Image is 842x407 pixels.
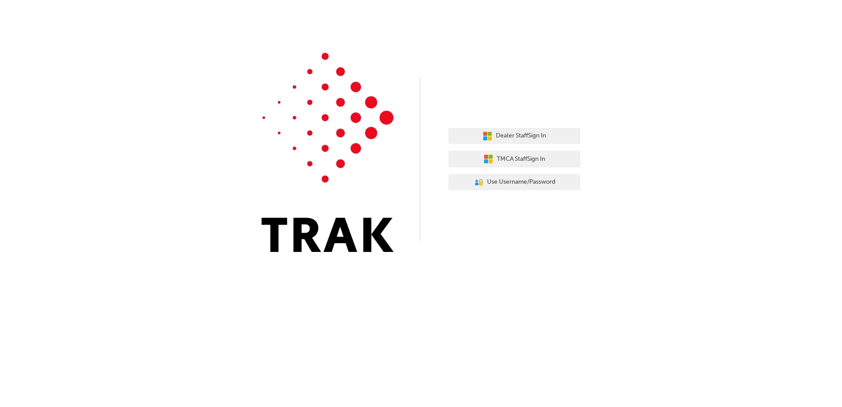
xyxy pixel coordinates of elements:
button: Dealer StaffSign In [448,128,580,144]
span: TMCA Staff Sign In [497,154,545,164]
img: Trak [262,53,394,252]
span: Dealer Staff Sign In [496,131,546,141]
button: TMCA StaffSign In [448,151,580,167]
span: Use Username/Password [487,177,555,187]
button: Use Username/Password [448,174,580,191]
